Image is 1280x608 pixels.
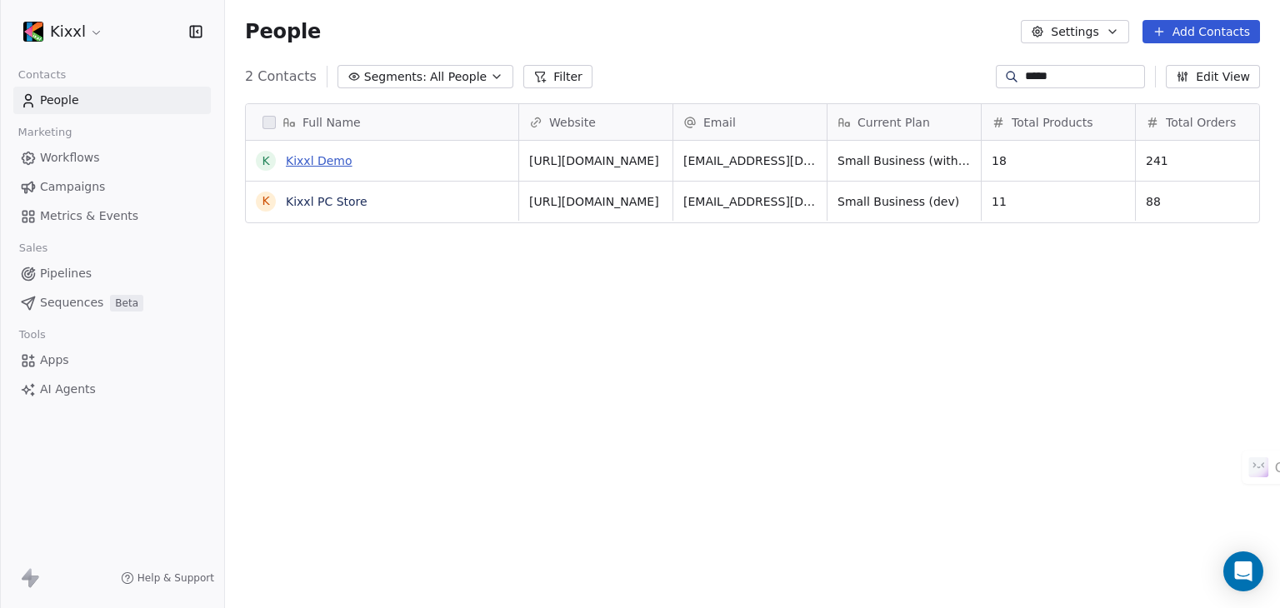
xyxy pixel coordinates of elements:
[245,19,321,44] span: People
[13,87,211,114] a: People
[40,381,96,398] span: AI Agents
[12,236,55,261] span: Sales
[11,120,79,145] span: Marketing
[286,195,367,208] a: Kixxl PC Store
[11,62,73,87] span: Contacts
[1012,114,1093,131] span: Total Products
[992,152,1125,169] span: 18
[13,144,211,172] a: Workflows
[23,22,43,42] img: uploaded-images_720-68b5ec94d5d7631afc7730d9.png
[857,114,930,131] span: Current Plan
[1166,114,1236,131] span: Total Orders
[13,346,211,374] a: Apps
[1146,152,1279,169] span: 241
[40,207,138,225] span: Metrics & Events
[529,154,659,167] a: [URL][DOMAIN_NAME]
[992,193,1125,210] span: 11
[20,17,107,46] button: Kixxl
[13,289,211,316] a: SequencesBeta
[40,92,79,109] span: People
[683,193,817,210] span: [EMAIL_ADDRESS][DOMAIN_NAME]
[13,260,211,287] a: Pipelines
[1223,551,1263,591] div: Open Intercom Messenger
[364,68,427,86] span: Segments:
[262,152,269,170] div: K
[827,104,981,140] div: Current Plan
[302,114,361,131] span: Full Name
[110,295,143,311] span: Beta
[137,571,214,585] span: Help & Support
[245,67,317,87] span: 2 Contacts
[683,152,817,169] span: [EMAIL_ADDRESS][DOMAIN_NAME]
[837,193,971,210] span: Small Business (dev)
[1146,193,1279,210] span: 88
[40,351,69,369] span: Apps
[673,104,827,140] div: Email
[286,154,352,167] a: Kixxl Demo
[523,65,592,88] button: Filter
[12,322,52,347] span: Tools
[40,178,105,196] span: Campaigns
[121,571,214,585] a: Help & Support
[50,21,86,42] span: Kixxl
[982,104,1135,140] div: Total Products
[40,265,92,282] span: Pipelines
[703,114,736,131] span: Email
[13,173,211,201] a: Campaigns
[529,195,659,208] a: [URL][DOMAIN_NAME]
[40,294,103,311] span: Sequences
[549,114,596,131] span: Website
[1166,65,1260,88] button: Edit View
[1142,20,1260,43] button: Add Contacts
[262,192,269,210] div: K
[430,68,487,86] span: All People
[1021,20,1128,43] button: Settings
[40,149,100,167] span: Workflows
[837,152,971,169] span: Small Business (with Sticker)
[13,202,211,230] a: Metrics & Events
[246,141,519,599] div: grid
[519,104,672,140] div: Website
[13,376,211,403] a: AI Agents
[246,104,518,140] div: Full Name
